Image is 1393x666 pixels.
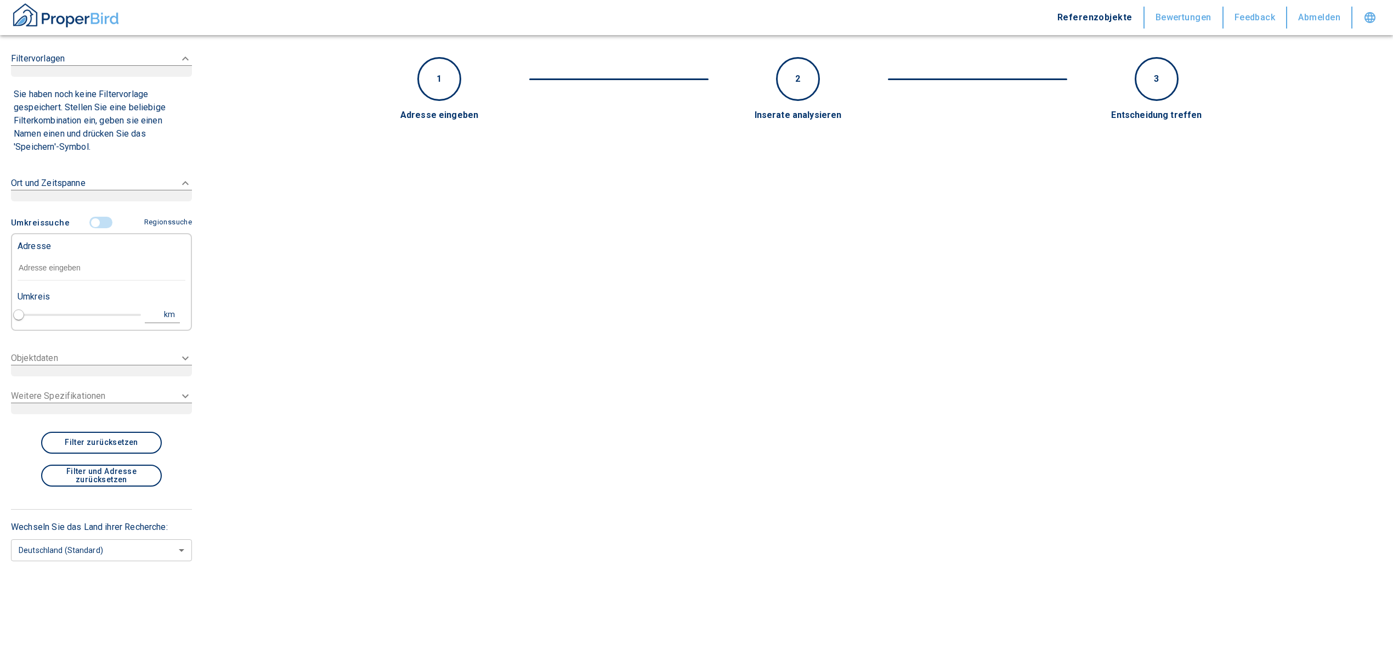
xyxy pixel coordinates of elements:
button: Bewertungen [1145,7,1224,29]
div: Weitere Spezifikationen [11,383,192,421]
div: Entscheidung treffen [1022,109,1292,122]
div: Filtervorlagen [11,41,192,88]
button: Feedback [1224,7,1288,29]
div: Filtervorlagen [11,88,192,157]
div: Filtervorlagen [11,212,192,336]
p: Adresse [18,240,51,253]
button: Abmelden [1287,7,1352,29]
button: Referenzobjekte [1046,7,1145,29]
p: 2 [795,72,800,86]
button: Filter und Adresse zurücksetzen [41,465,162,487]
div: Adresse eingeben [305,109,574,122]
img: ProperBird Logo and Home Button [11,2,121,29]
p: Ort und Zeitspanne [11,177,86,190]
div: Ort und Zeitspanne [11,166,192,212]
button: Regionssuche [140,213,192,232]
p: Weitere Spezifikationen [11,390,105,403]
div: km [167,308,177,321]
p: Umkreis [18,290,50,303]
p: Wechseln Sie das Land ihrer Recherche: [11,521,192,534]
p: Filtervorlagen [11,52,65,65]
div: Inserate analysieren [664,109,933,122]
div: Objektdaten [11,345,192,383]
p: Sie haben noch keine Filtervorlage gespeichert. Stellen Sie eine beliebige Filterkombination ein,... [14,88,189,154]
div: Deutschland (Standard) [11,535,192,565]
button: km [145,307,180,323]
button: ProperBird Logo and Home Button [11,2,121,33]
button: Umkreissuche [11,212,74,233]
p: 1 [437,72,441,86]
input: Adresse eingeben [18,256,185,281]
button: Filter zurücksetzen [41,432,162,454]
p: Objektdaten [11,352,58,365]
p: 3 [1154,72,1159,86]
